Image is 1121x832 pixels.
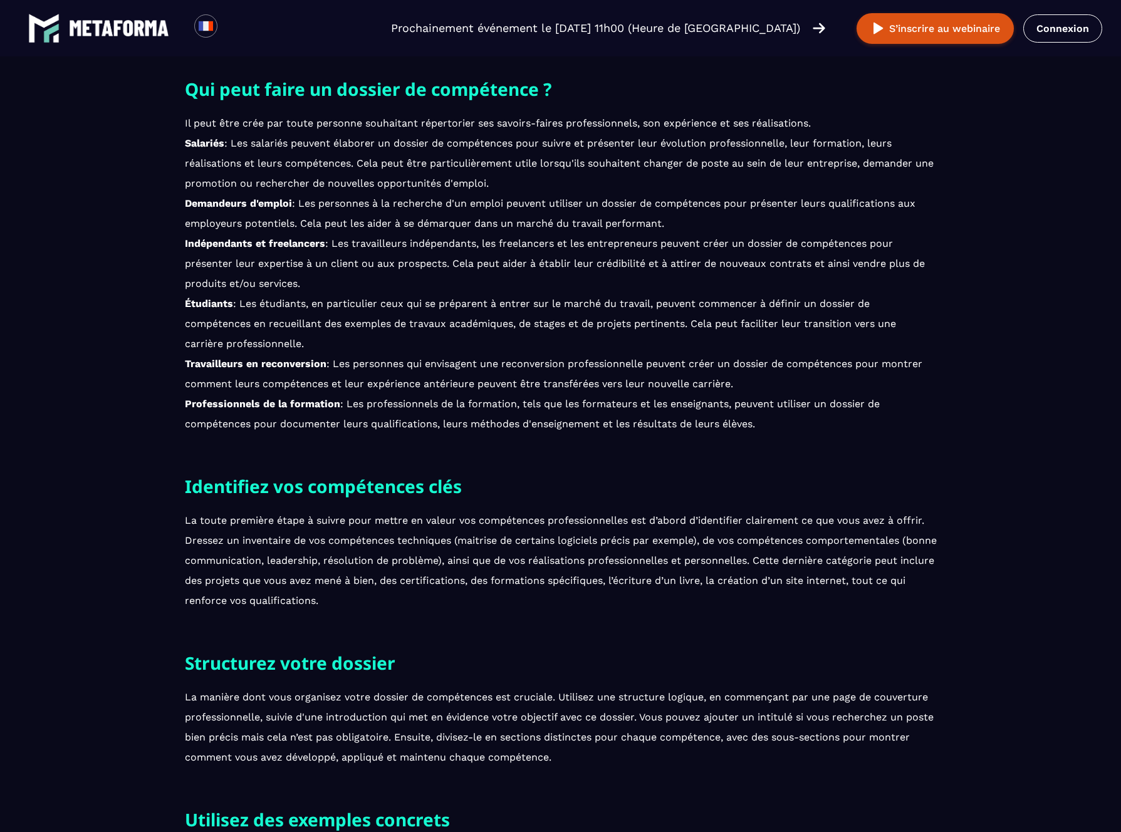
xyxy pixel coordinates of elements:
[185,197,292,209] b: Demandeurs d'emploi
[185,648,937,677] h2: Structurez votre dossier
[185,113,937,434] p: Il peut être crée par toute personne souhaitant répertorier ses savoirs-faires professionnels, so...
[185,687,937,767] p: La manière dont vous organisez votre dossier de compétences est cruciale. Utilisez une structure ...
[185,137,224,149] b: Salariés
[28,13,60,44] img: logo
[217,14,248,42] div: Search for option
[857,13,1014,44] button: S’inscrire au webinaire
[198,18,214,34] img: fr
[185,398,340,410] b: Professionnels de la formation
[185,298,233,309] b: Étudiants
[185,75,937,103] h2: Qui peut faire un dossier de compétence ?
[185,511,937,611] p: La toute première étape à suivre pour mettre en valeur vos compétences professionnelles est d’abo...
[185,237,325,249] b: Indépendants et freelancers
[813,21,825,35] img: arrow-right
[870,21,886,36] img: play
[69,20,169,36] img: logo
[1023,14,1102,43] a: Connexion
[185,472,937,501] h2: Identifiez vos compétences clés
[228,21,237,36] input: Search for option
[185,358,326,370] b: Travailleurs en reconversion
[391,19,800,37] p: Prochainement événement le [DATE] 11h00 (Heure de [GEOGRAPHIC_DATA])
